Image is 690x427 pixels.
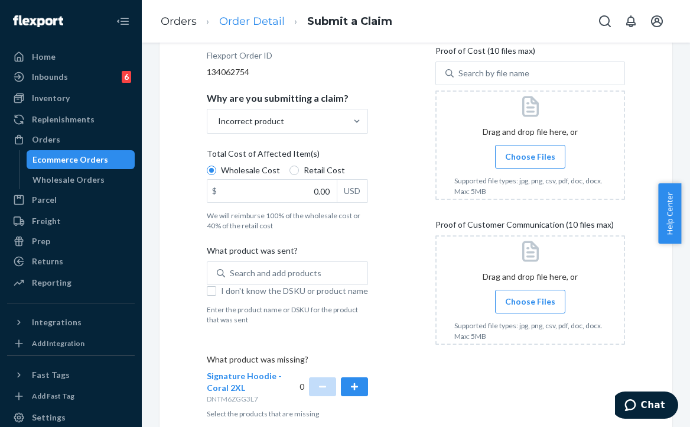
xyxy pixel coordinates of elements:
[219,15,285,28] a: Order Detail
[32,316,82,328] div: Integrations
[32,235,50,247] div: Prep
[207,371,282,393] span: Signature Hoodie - Coral 2XL
[7,89,135,108] a: Inventory
[32,369,70,381] div: Fast Tags
[7,190,135,209] a: Parcel
[7,252,135,271] a: Returns
[300,370,369,404] div: 0
[337,180,367,202] div: USD
[615,392,678,421] iframe: Opens a widget where you can chat to one of our agents
[207,354,368,370] p: What product was missing?
[619,9,643,33] button: Open notifications
[207,148,320,164] span: Total Cost of Affected Item(s)
[7,232,135,251] a: Prep
[207,92,349,104] p: Why are you submitting a claim?
[7,47,135,66] a: Home
[32,71,68,83] div: Inbounds
[207,180,337,202] input: $USD
[27,150,135,169] a: Ecommerce Orders
[289,166,299,175] input: Retail Cost
[32,154,108,166] div: Ecommerce Orders
[307,15,392,28] a: Submit a Claim
[7,273,135,292] a: Reporting
[7,337,135,351] a: Add Integration
[151,4,402,39] ol: breadcrumbs
[207,66,368,78] div: 134062754
[32,114,95,125] div: Replenishments
[13,15,63,27] img: Flexport logo
[207,286,216,296] input: I don't know the DSKU or product name
[32,255,63,267] div: Returns
[7,365,135,384] button: Fast Tags
[658,183,681,244] button: Help Center
[593,9,617,33] button: Open Search Box
[7,389,135,403] a: Add Fast Tag
[27,170,135,189] a: Wholesale Orders
[32,174,105,186] div: Wholesale Orders
[217,115,218,127] input: Why are you submitting a claim?Incorrect product
[207,211,368,231] p: We will reimburse 100% of the wholesale cost or 40% of the retail cost
[505,296,555,308] span: Choose Files
[458,67,529,79] div: Search by file name
[7,130,135,149] a: Orders
[32,134,60,145] div: Orders
[7,110,135,129] a: Replenishments
[645,9,669,33] button: Open account menu
[207,409,368,419] p: Select the products that are missing
[505,151,555,163] span: Choose Files
[161,15,197,28] a: Orders
[221,164,280,176] span: Wholesale Cost
[32,277,71,289] div: Reporting
[207,305,368,325] p: Enter the product name or DSKU for the product that was sent
[32,92,70,104] div: Inventory
[32,412,66,423] div: Settings
[7,313,135,332] button: Integrations
[7,67,135,86] a: Inbounds6
[207,166,216,175] input: Wholesale Cost
[207,245,298,261] span: What product was sent?
[435,219,614,235] span: Proof of Customer Communication (10 files max)
[304,164,345,176] span: Retail Cost
[221,285,368,297] span: I don't know the DSKU or product name
[435,45,535,62] span: Proof of Cost (10 files max)
[32,194,57,206] div: Parcel
[32,338,84,348] div: Add Integration
[207,394,288,404] p: DNTM6ZGG3L7
[207,50,272,66] div: Flexport Order ID
[207,180,222,202] div: $
[218,115,284,127] div: Incorrect product
[7,408,135,427] a: Settings
[32,51,56,63] div: Home
[7,212,135,231] a: Freight
[230,267,321,279] div: Search and add products
[122,71,131,83] div: 6
[32,391,74,401] div: Add Fast Tag
[111,9,135,33] button: Close Navigation
[32,215,61,227] div: Freight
